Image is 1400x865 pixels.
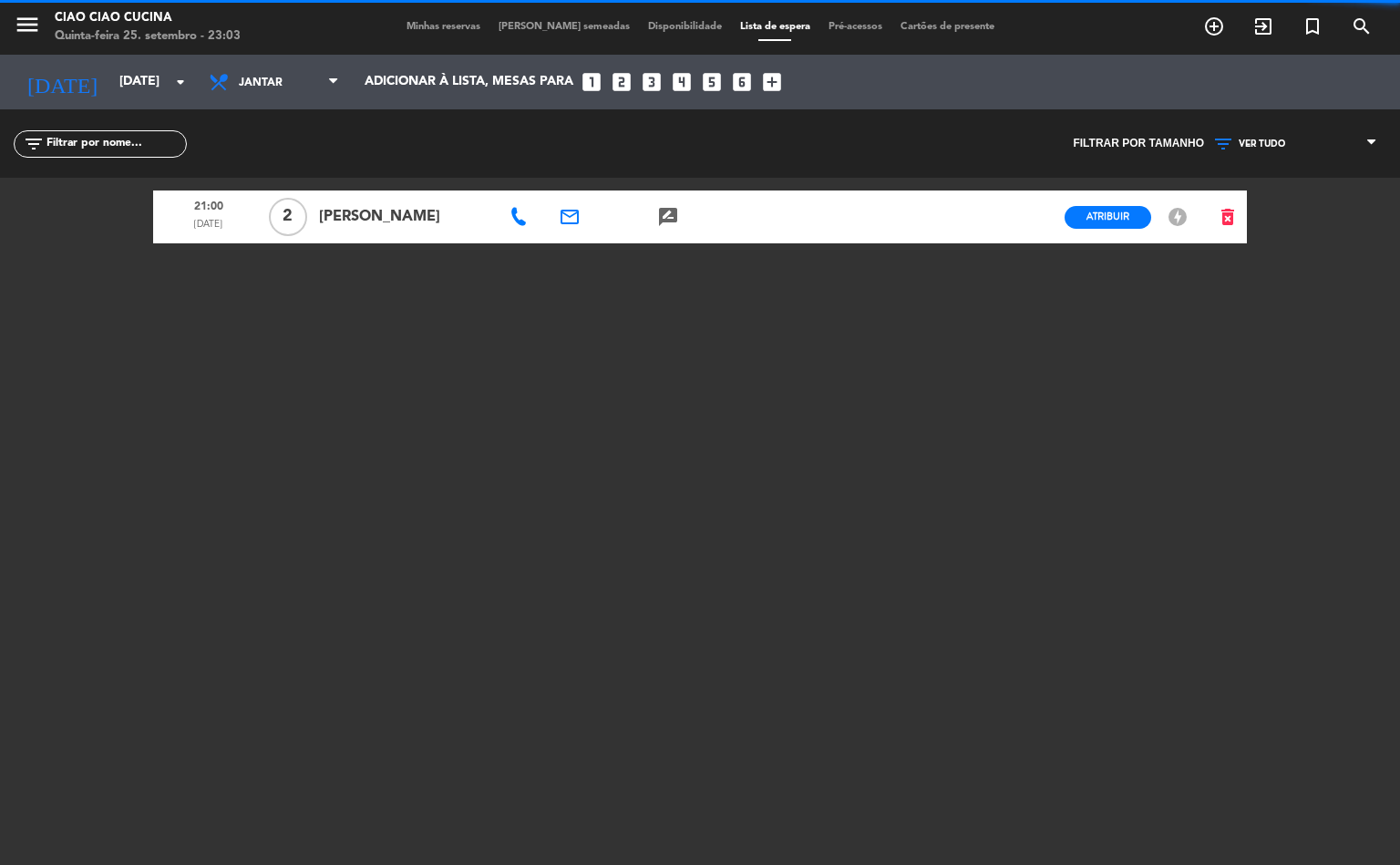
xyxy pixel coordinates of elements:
[55,9,241,27] div: Ciao Ciao Cucina
[1239,139,1285,149] span: VER TUDO
[55,27,241,46] div: Quinta-feira 25. setembro - 23:03
[160,194,257,218] span: 21:00
[1302,15,1323,37] i: turned_in_not
[239,66,325,100] span: Jantar
[760,70,784,94] i: add_box
[1252,15,1274,37] i: exit_to_app
[657,206,679,228] i: rate_review
[639,22,731,32] span: Disponibilidade
[1209,201,1247,233] button: delete_forever
[45,134,186,154] input: Filtrar por nome...
[891,22,1004,32] span: Cartões de presente
[14,11,41,38] i: menu
[1065,206,1151,229] button: Atribuir
[1217,206,1239,228] i: delete_forever
[23,133,45,155] i: filter_list
[397,22,489,32] span: Minhas reservas
[170,71,191,93] i: arrow_drop_down
[489,22,639,32] span: [PERSON_NAME] semeadas
[610,70,633,94] i: looks_two
[731,22,819,32] span: Lista de espera
[1161,205,1194,229] button: offline_bolt
[14,62,110,102] i: [DATE]
[1073,135,1204,153] span: Filtrar por tamanho
[14,11,41,45] button: menu
[1086,210,1129,223] span: Atribuir
[640,70,664,94] i: looks_3
[269,198,307,236] span: 2
[700,70,724,94] i: looks_5
[319,205,489,229] span: [PERSON_NAME]
[1167,206,1189,228] i: offline_bolt
[819,22,891,32] span: Pré-acessos
[730,70,754,94] i: looks_6
[365,75,573,89] span: Adicionar à lista, mesas para
[670,70,694,94] i: looks_4
[160,217,257,241] span: [DATE]
[559,206,581,228] i: email
[580,70,603,94] i: looks_one
[1203,15,1225,37] i: add_circle_outline
[1351,15,1373,37] i: search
